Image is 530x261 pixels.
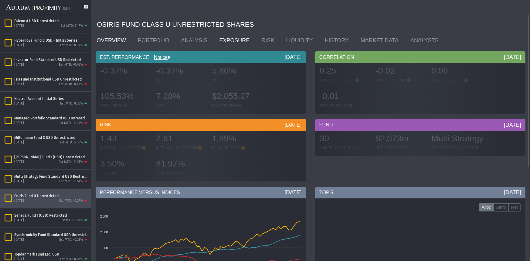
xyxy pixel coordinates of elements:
a: PORTFOLIO [133,34,177,46]
div: RISK [96,119,306,131]
div: Millennium Fund C USD Unrestricted [14,135,89,140]
div: Topdanmark Fund Ltd. USD [14,252,89,257]
div: QTD [156,78,206,83]
div: [PERSON_NAME] RATIO [156,146,206,150]
div: [DATE] [14,82,24,87]
a: Notice [149,55,168,60]
div: [DATE] [14,43,24,48]
div: Isis Fund Institutional USD Unrestricted [14,77,89,82]
div: Seneca Fund I (USD) Restricted [14,213,89,218]
div: UNDERLYING FUNDS [320,146,370,150]
div: Est MTD: 0.19% [60,218,83,223]
div: 5.0.1 [63,7,70,11]
div: [DATE] [285,189,302,196]
div: [DATE] [14,140,24,145]
div: Est MTD: -0.37% [59,199,83,203]
a: RISK [257,34,282,46]
div: NET ASSET VALUE [376,146,426,150]
div: 81.97% [156,158,206,171]
div: Kestrel Account Initial Series [14,96,89,101]
div: -0.01 [320,91,370,103]
div: [DATE] [14,121,24,125]
div: 1.43 [100,133,150,146]
div: [PERSON_NAME] Fund I (USD) Unrestricted [14,155,89,160]
div: Multi Strategy [432,133,484,146]
div: Est MTD: 0.20% [60,101,83,106]
div: [DATE] [504,53,521,61]
div: CORR. TO BONDS [376,78,426,83]
div: Managed Portfolio Standard USD Unrestricted [14,116,89,121]
div: NAV PER SHARE [212,103,262,108]
div: Notice [149,54,170,61]
a: OVERVIEW [92,34,133,46]
div: 2.61 [156,133,206,146]
div: [DATE] [14,101,24,106]
div: Est MTD: -0.47% [59,82,83,87]
div: Osiris Fund U Unrestricted [14,194,89,198]
div: Est MTD: -0.76% [59,63,83,67]
div: Est MTD: -0.45% [59,160,83,164]
div: VOLATILITY [100,171,150,176]
div: BETA TO EQUITIES [432,78,481,83]
text: 2 000 [100,231,108,234]
div: EST. PERFORMANCE [96,51,306,63]
div: 5.86% [212,65,262,78]
div: CORRELATION [315,51,526,63]
a: ANALYSTS [406,34,446,46]
a: EXPOSURE [215,34,257,46]
text: 1 500 [100,246,108,250]
div: Falcon A USD Unrestricted [14,19,89,23]
div: FUND [315,119,526,131]
div: BETA TO BONDS [320,103,370,108]
div: Investor Fund Standard USD Restricted [14,57,89,62]
div: [DATE] [14,218,24,223]
div: Est MTD: -0.51% [59,179,83,184]
div: OSIRIS FUND CLASS U UNRESTRICTED SHARES [97,15,525,34]
div: $2,055.27 [212,91,262,103]
span: -0.37% [156,66,183,75]
div: TOP 5 [315,187,526,198]
label: Attrib [494,203,509,212]
div: TOP STRATEGY (BY ATTRIB.) [432,146,484,150]
div: 0.06 [432,65,481,78]
div: [PERSON_NAME] RATIO [100,146,150,150]
div: [DATE] [285,121,302,129]
span: 0.25 [320,66,337,75]
div: [DATE] [14,63,24,67]
div: [DATE] [504,121,521,129]
div: [DATE] [14,238,24,242]
div: 30 [320,133,370,146]
div: % UP MONTHS [156,171,206,176]
div: Est MTD: 0.00% [60,140,83,145]
img: Aurum-Proximity%20white.svg [6,2,61,15]
text: 2 500 [100,215,108,218]
div: 3.50% [100,158,150,171]
div: 7.28% [156,91,206,103]
div: [DATE] [14,24,24,28]
label: Ret [508,203,521,212]
div: [DATE] [14,160,24,164]
div: Hypernova Fund C USD - Initial Series [14,38,89,43]
a: ANALYSIS [176,34,215,46]
div: MTD [100,78,150,83]
div: [DATE] [285,53,302,61]
div: -0.02 [376,65,426,78]
div: $2,073m [376,133,426,146]
div: Est MTD: 0.92% [60,43,83,48]
div: [DATE] [504,189,521,196]
div: Synchronicity Fund Standard USD Unrestricted [14,232,89,237]
div: CORR. TO EQUITIES [320,78,370,83]
div: Est MTD: -0.33% [59,238,83,242]
div: Multi Strategy Fund Standard USD Restricted [14,174,89,179]
div: 105.53% [100,91,150,103]
a: LIQUIDITY [282,34,320,46]
div: [DATE] [14,179,24,184]
div: CAR [156,103,206,108]
label: Alloc [479,203,494,212]
div: Est MTD: 0.17% [61,24,83,28]
div: YTD [212,78,262,83]
div: DOWNSIDE DEV. [212,146,262,150]
div: [DATE] [14,199,24,203]
div: TOTAL RETURN [100,103,150,108]
div: 1.89% [212,133,262,146]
